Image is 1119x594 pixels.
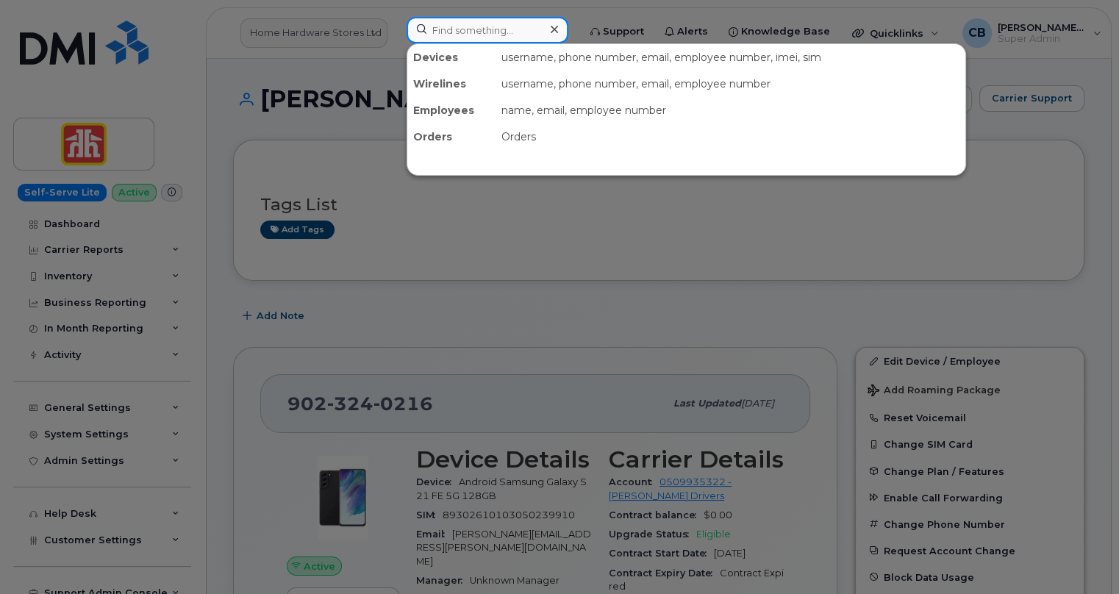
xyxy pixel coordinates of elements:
div: Employees [407,97,496,124]
div: Orders [407,124,496,150]
div: Wirelines [407,71,496,97]
div: username, phone number, email, employee number [496,71,965,97]
div: Devices [407,44,496,71]
div: username, phone number, email, employee number, imei, sim [496,44,965,71]
div: Orders [496,124,965,150]
div: name, email, employee number [496,97,965,124]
